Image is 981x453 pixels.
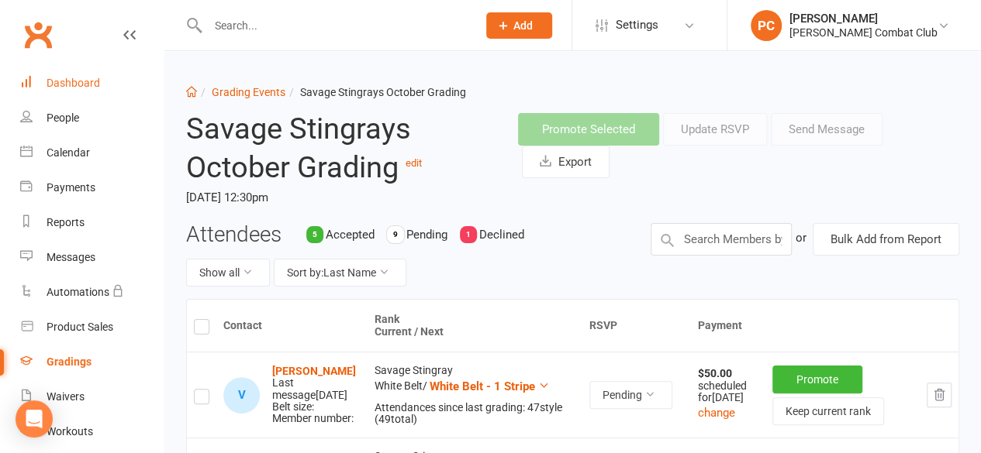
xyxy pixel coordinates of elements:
[772,397,884,425] button: Keep current rank
[47,390,85,403] div: Waivers
[751,10,782,41] div: PC
[486,12,552,39] button: Add
[479,228,524,242] span: Declined
[796,223,807,252] div: or
[186,113,495,184] h2: Savage Stingrays October Grading
[789,26,938,39] div: [PERSON_NAME] Combat Club
[582,300,691,352] th: RSVP
[212,86,285,98] a: Grading Events
[616,8,658,43] span: Settings
[406,228,447,242] span: Pending
[47,77,100,89] div: Dashboard
[274,259,406,287] button: Sort by:Last Name
[186,223,282,247] h3: Attendees
[216,300,368,352] th: Contact
[47,321,113,333] div: Product Sales
[20,101,164,136] a: People
[698,367,732,379] strong: $50.00
[789,12,938,26] div: [PERSON_NAME]
[20,275,164,310] a: Automations
[20,205,164,240] a: Reports
[47,181,95,194] div: Payments
[47,112,79,124] div: People
[460,226,477,243] div: 1
[772,365,862,393] button: Promote
[16,400,53,438] div: Open Intercom Messenger
[47,146,90,159] div: Calendar
[272,377,361,401] div: Last message [DATE]
[203,15,466,36] input: Search...
[589,381,672,409] button: Pending
[19,15,57,54] a: Clubworx
[406,157,422,169] a: edit
[20,414,164,449] a: Workouts
[20,240,164,275] a: Messages
[20,66,164,101] a: Dashboard
[20,345,164,379] a: Gradings
[20,310,164,345] a: Product Sales
[698,368,758,403] div: scheduled for [DATE]
[20,136,164,170] a: Calendar
[47,355,92,368] div: Gradings
[20,379,164,414] a: Waivers
[47,286,109,298] div: Automations
[272,365,361,425] div: Belt size: Member number:
[368,352,582,438] td: Savage Stingray White Belt /
[186,184,495,211] time: [DATE] 12:30pm
[375,402,575,426] div: Attendances since last grading: 47 style ( 49 total)
[326,228,375,242] span: Accepted
[368,300,582,352] th: Rank Current / Next
[285,84,466,101] li: Savage Stingrays October Grading
[513,19,533,32] span: Add
[691,300,959,352] th: Payment
[47,216,85,228] div: Reports
[698,403,735,422] button: change
[186,259,270,287] button: Show all
[387,226,404,243] div: 9
[651,223,792,256] input: Search Members by name
[47,425,93,438] div: Workouts
[20,170,164,205] a: Payments
[272,365,356,377] a: [PERSON_NAME]
[47,251,95,263] div: Messages
[223,377,260,414] div: Viraaj singh bhullar
[306,226,323,243] div: 5
[430,379,535,393] span: White Belt - 1 Stripe
[813,223,959,256] button: Bulk Add from Report
[522,146,610,178] button: Export
[430,377,550,396] button: White Belt - 1 Stripe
